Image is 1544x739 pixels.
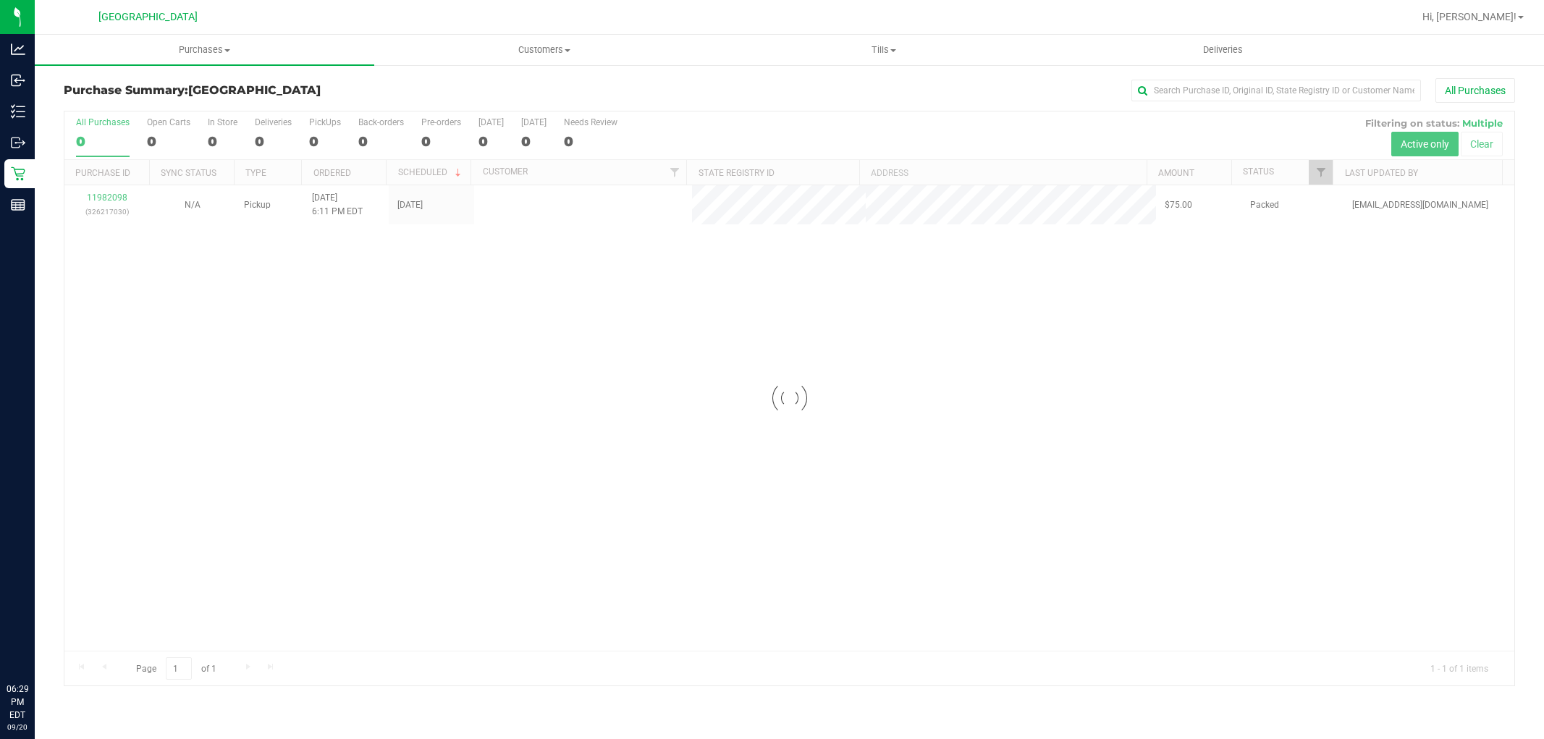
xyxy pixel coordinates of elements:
[64,84,547,97] h3: Purchase Summary:
[714,35,1053,65] a: Tills
[7,683,28,722] p: 06:29 PM EDT
[7,722,28,732] p: 09/20
[1053,35,1393,65] a: Deliveries
[1131,80,1421,101] input: Search Purchase ID, Original ID, State Registry ID or Customer Name...
[188,83,321,97] span: [GEOGRAPHIC_DATA]
[1184,43,1262,56] span: Deliveries
[11,166,25,181] inline-svg: Retail
[35,35,374,65] a: Purchases
[11,135,25,150] inline-svg: Outbound
[375,43,713,56] span: Customers
[14,623,58,667] iframe: Resource center
[714,43,1052,56] span: Tills
[1435,78,1515,103] button: All Purchases
[1422,11,1516,22] span: Hi, [PERSON_NAME]!
[11,104,25,119] inline-svg: Inventory
[98,11,198,23] span: [GEOGRAPHIC_DATA]
[11,42,25,56] inline-svg: Analytics
[11,73,25,88] inline-svg: Inbound
[374,35,714,65] a: Customers
[35,43,374,56] span: Purchases
[11,198,25,212] inline-svg: Reports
